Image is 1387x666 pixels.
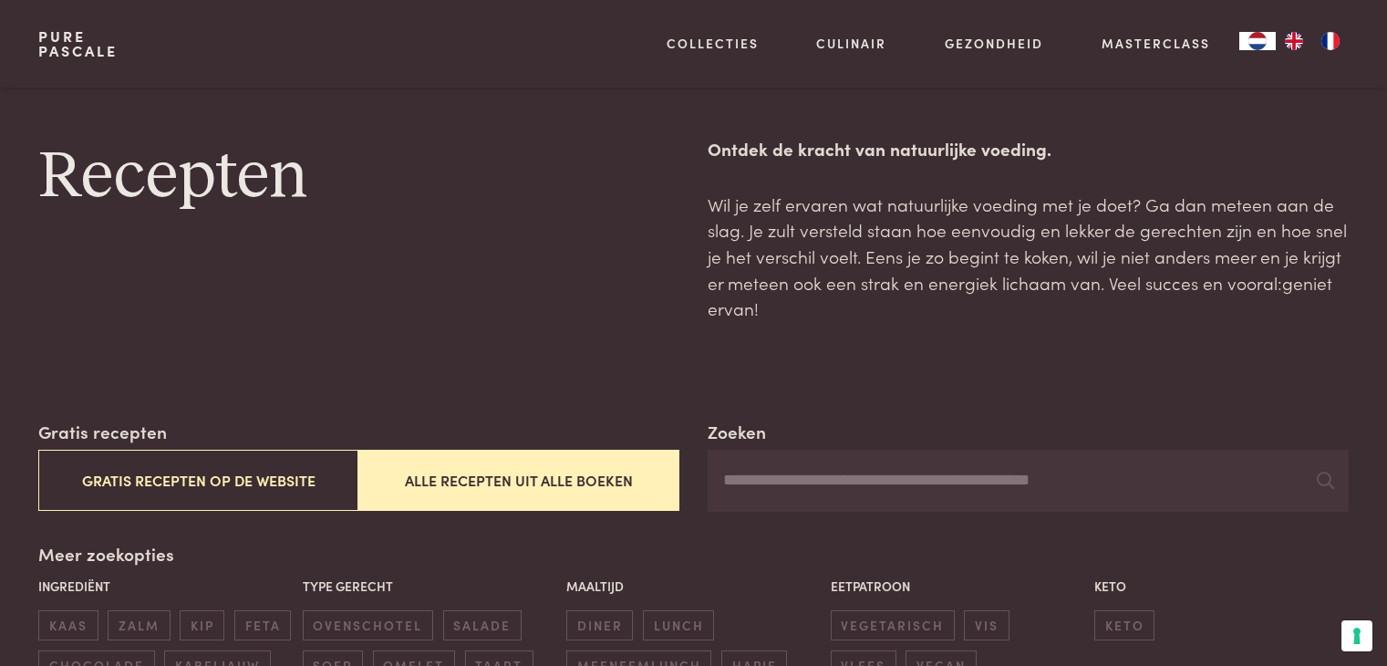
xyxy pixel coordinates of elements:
[38,450,358,511] button: Gratis recepten op de website
[945,34,1043,53] a: Gezondheid
[1239,32,1276,50] a: NL
[303,610,433,640] span: ovenschotel
[108,610,170,640] span: zalm
[708,136,1051,161] strong: Ontdek de kracht van natuurlijke voeding.
[1094,610,1154,640] span: keto
[964,610,1009,640] span: vis
[358,450,678,511] button: Alle recepten uit alle boeken
[667,34,759,53] a: Collecties
[566,610,633,640] span: diner
[1276,32,1349,50] ul: Language list
[643,610,714,640] span: lunch
[1239,32,1276,50] div: Language
[1276,32,1312,50] a: EN
[708,192,1348,322] p: Wil je zelf ervaren wat natuurlijke voeding met je doet? Ga dan meteen aan de slag. Je zult verst...
[38,419,167,445] label: Gratis recepten
[831,610,955,640] span: vegetarisch
[303,577,557,596] p: Type gerecht
[1239,32,1349,50] aside: Language selected: Nederlands
[38,29,118,58] a: PurePascale
[1094,577,1349,596] p: Keto
[443,610,522,640] span: salade
[708,419,766,445] label: Zoeken
[38,136,678,218] h1: Recepten
[234,610,291,640] span: feta
[38,610,98,640] span: kaas
[1341,620,1372,651] button: Uw voorkeuren voor toestemming voor trackingtechnologieën
[831,577,1085,596] p: Eetpatroon
[566,577,821,596] p: Maaltijd
[1102,34,1210,53] a: Masterclass
[816,34,886,53] a: Culinair
[180,610,224,640] span: kip
[38,577,293,596] p: Ingrediënt
[1312,32,1349,50] a: FR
